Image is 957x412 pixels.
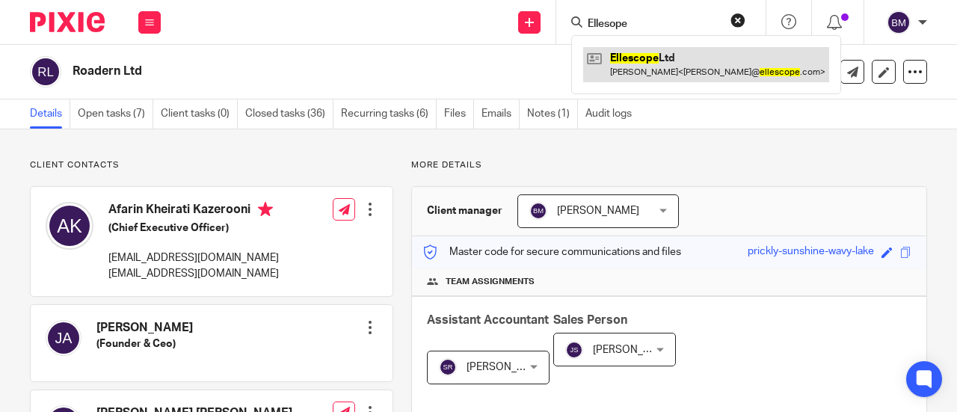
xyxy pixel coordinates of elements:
a: Notes (1) [527,99,578,129]
p: [EMAIL_ADDRESS][DOMAIN_NAME] [108,266,279,281]
p: Master code for secure communications and files [423,245,681,259]
a: Open tasks (7) [78,99,153,129]
input: Search [586,18,721,31]
img: svg%3E [529,202,547,220]
div: prickly-sunshine-wavy-lake [748,244,874,261]
span: Team assignments [446,276,535,288]
span: Sales Person [553,314,627,326]
img: svg%3E [565,341,583,359]
span: Assistant Accountant [427,314,549,326]
img: svg%3E [46,202,93,250]
img: Pixie [30,12,105,32]
h2: Roadern Ltd [73,64,594,79]
a: Closed tasks (36) [245,99,333,129]
img: svg%3E [30,56,61,87]
p: More details [411,159,927,171]
a: Client tasks (0) [161,99,238,129]
h5: (Chief Executive Officer) [108,221,279,236]
span: [PERSON_NAME] [467,362,549,372]
img: svg%3E [46,320,81,356]
a: Emails [481,99,520,129]
button: Clear [730,13,745,28]
h4: [PERSON_NAME] [96,320,193,336]
p: [EMAIL_ADDRESS][DOMAIN_NAME] [108,250,279,265]
h4: Afarin Kheirati Kazerooni [108,202,279,221]
span: [PERSON_NAME] [557,206,639,216]
img: svg%3E [439,358,457,376]
span: [PERSON_NAME] [593,345,675,355]
a: Details [30,99,70,129]
a: Recurring tasks (6) [341,99,437,129]
a: Files [444,99,474,129]
h3: Client manager [427,203,502,218]
h5: (Founder & Ceo) [96,336,193,351]
i: Primary [258,202,273,217]
p: Client contacts [30,159,393,171]
img: svg%3E [887,10,911,34]
a: Audit logs [585,99,639,129]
